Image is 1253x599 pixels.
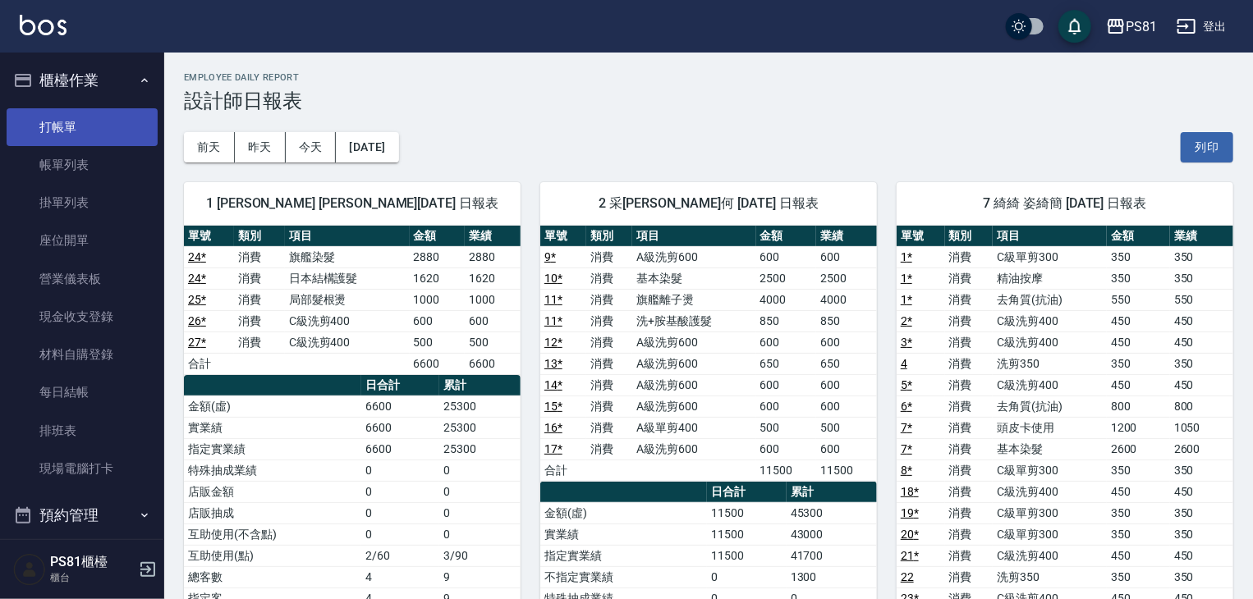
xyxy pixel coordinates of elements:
[787,482,877,503] th: 累計
[707,545,786,566] td: 11500
[993,438,1107,460] td: 基本染髮
[945,226,994,247] th: 類別
[540,460,586,481] td: 合計
[586,353,632,374] td: 消費
[7,373,158,411] a: 每日結帳
[465,267,521,289] td: 1620
[993,524,1107,545] td: C級單剪300
[816,353,877,374] td: 650
[945,332,994,353] td: 消費
[756,396,817,417] td: 600
[787,545,877,566] td: 41700
[707,482,786,503] th: 日合計
[540,566,707,588] td: 不指定實業績
[945,502,994,524] td: 消費
[361,417,439,438] td: 6600
[993,417,1107,438] td: 頭皮卡使用
[756,289,817,310] td: 4000
[13,553,46,586] img: Person
[816,460,877,481] td: 11500
[586,267,632,289] td: 消費
[184,481,361,502] td: 店販金額
[756,374,817,396] td: 600
[586,396,632,417] td: 消費
[816,267,877,289] td: 2500
[439,375,521,396] th: 累計
[234,310,284,332] td: 消費
[1107,374,1170,396] td: 450
[993,267,1107,289] td: 精油按摩
[7,450,158,487] a: 現場電腦打卡
[184,226,521,375] table: a dense table
[410,332,466,353] td: 500
[540,524,707,545] td: 實業績
[945,460,994,481] td: 消費
[945,438,994,460] td: 消費
[184,72,1233,83] h2: Employee Daily Report
[1107,310,1170,332] td: 450
[410,310,466,332] td: 600
[1107,545,1170,566] td: 450
[1107,267,1170,289] td: 350
[1107,246,1170,267] td: 350
[184,132,235,162] button: 前天
[816,226,877,247] th: 業績
[1170,438,1233,460] td: 2600
[1058,10,1091,43] button: save
[632,353,755,374] td: A級洗剪600
[7,184,158,222] a: 掛單列表
[816,246,877,267] td: 600
[1107,396,1170,417] td: 800
[50,554,134,570] h5: PS81櫃檯
[756,417,817,438] td: 500
[756,226,817,247] th: 金額
[993,566,1107,588] td: 洗剪350
[1170,267,1233,289] td: 350
[1170,481,1233,502] td: 450
[787,502,877,524] td: 45300
[787,524,877,545] td: 43000
[632,438,755,460] td: A級洗剪600
[707,566,786,588] td: 0
[816,396,877,417] td: 600
[1170,502,1233,524] td: 350
[632,332,755,353] td: A級洗剪600
[632,289,755,310] td: 旗艦離子燙
[1170,353,1233,374] td: 350
[1107,566,1170,588] td: 350
[993,332,1107,353] td: C級洗剪400
[7,494,158,537] button: 預約管理
[816,438,877,460] td: 600
[361,438,439,460] td: 6600
[632,417,755,438] td: A級單剪400
[945,396,994,417] td: 消費
[945,566,994,588] td: 消費
[7,146,158,184] a: 帳單列表
[993,353,1107,374] td: 洗剪350
[945,353,994,374] td: 消費
[286,132,337,162] button: 今天
[7,412,158,450] a: 排班表
[7,59,158,102] button: 櫃檯作業
[285,332,410,353] td: C級洗剪400
[560,195,857,212] span: 2 采[PERSON_NAME]何 [DATE] 日報表
[184,438,361,460] td: 指定實業績
[1170,566,1233,588] td: 350
[465,289,521,310] td: 1000
[7,260,158,298] a: 營業儀表板
[361,502,439,524] td: 0
[465,246,521,267] td: 2880
[439,524,521,545] td: 0
[285,226,410,247] th: 項目
[756,438,817,460] td: 600
[184,396,361,417] td: 金額(虛)
[945,417,994,438] td: 消費
[336,132,398,162] button: [DATE]
[586,438,632,460] td: 消費
[540,502,707,524] td: 金額(虛)
[184,502,361,524] td: 店販抽成
[945,374,994,396] td: 消費
[285,246,410,267] td: 旗艦染髮
[945,267,994,289] td: 消費
[234,267,284,289] td: 消費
